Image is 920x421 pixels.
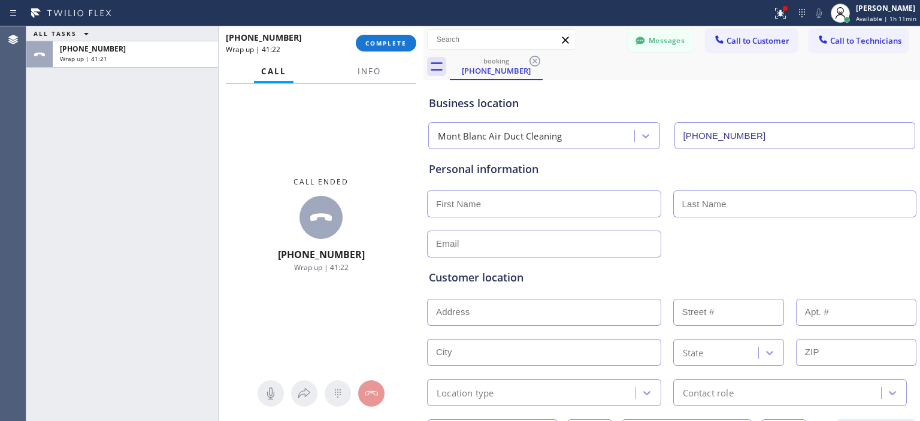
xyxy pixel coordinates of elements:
div: booking [451,56,541,65]
input: Apt. # [796,299,916,326]
div: Personal information [429,161,915,177]
div: Mont Blanc Air Duct Cleaning [438,129,562,143]
span: Available | 1h 11min [856,14,916,23]
span: Wrap up | 41:22 [294,262,349,272]
div: Customer location [429,269,915,286]
span: Call to Technicians [830,35,901,46]
input: Street # [673,299,784,326]
button: Mute [258,380,284,407]
span: Info [358,66,381,77]
button: Call [254,60,293,83]
span: Call to Customer [727,35,789,46]
div: State [683,346,704,359]
span: Wrap up | 41:21 [60,54,107,63]
input: City [427,339,661,366]
span: [PHONE_NUMBER] [60,44,126,54]
button: Messages [628,29,694,52]
div: [PHONE_NUMBER] [451,65,541,76]
span: COMPLETE [365,39,407,47]
span: ALL TASKS [34,29,77,38]
input: Last Name [673,190,917,217]
button: Open directory [291,380,317,407]
input: Address [427,299,661,326]
input: Phone Number [674,122,916,149]
button: Call to Customer [706,29,797,52]
button: Mute [810,5,827,22]
span: Call [261,66,286,77]
button: ALL TASKS [26,26,101,41]
button: Call to Technicians [809,29,908,52]
button: Info [350,60,388,83]
input: Search [428,30,576,49]
div: Contact role [683,386,734,399]
button: Hang up [358,380,385,407]
span: [PHONE_NUMBER] [278,248,365,261]
input: First Name [427,190,661,217]
div: [PERSON_NAME] [856,3,916,13]
div: Business location [429,95,915,111]
span: [PHONE_NUMBER] [226,32,302,43]
button: Open dialpad [325,380,351,407]
span: Call ended [293,177,349,187]
button: COMPLETE [356,35,416,52]
div: Location type [437,386,494,399]
span: Wrap up | 41:22 [226,44,280,54]
input: Email [427,231,661,258]
div: (850) 604-8256 [451,53,541,79]
input: ZIP [796,339,916,366]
